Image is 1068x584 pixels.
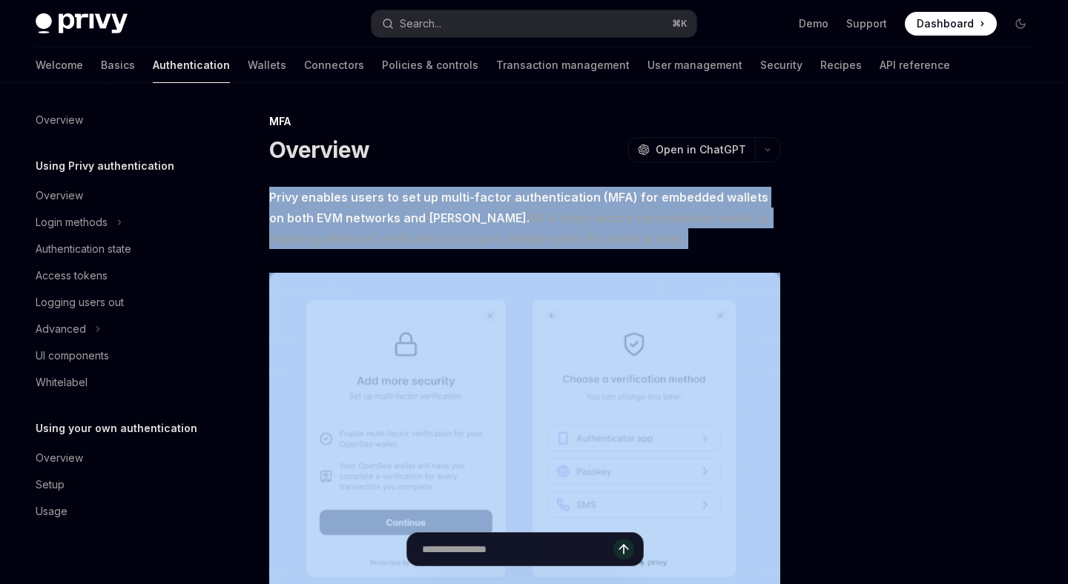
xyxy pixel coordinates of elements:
[36,47,83,83] a: Welcome
[24,471,214,498] a: Setup
[613,539,634,560] button: Send message
[496,47,630,83] a: Transaction management
[269,187,780,249] span: MFA helps secure the embedded wallet by requiring additional verification of a user’s identity wh...
[880,47,950,83] a: API reference
[24,369,214,396] a: Whitelabel
[269,114,780,129] div: MFA
[799,16,828,31] a: Demo
[269,190,768,225] strong: Privy enables users to set up multi-factor authentication (MFA) for embedded wallets on both EVM ...
[36,320,86,338] div: Advanced
[101,47,135,83] a: Basics
[24,182,214,209] a: Overview
[36,213,108,231] div: Login methods
[382,47,478,83] a: Policies & controls
[656,142,746,157] span: Open in ChatGPT
[24,107,214,133] a: Overview
[846,16,887,31] a: Support
[36,374,88,391] div: Whitelabel
[400,15,441,33] div: Search...
[248,47,286,83] a: Wallets
[36,240,131,258] div: Authentication state
[36,293,124,311] div: Logging users out
[647,47,742,83] a: User management
[304,47,364,83] a: Connectors
[36,267,108,285] div: Access tokens
[24,498,214,525] a: Usage
[372,10,696,37] button: Search...⌘K
[820,47,862,83] a: Recipes
[36,419,197,437] h5: Using your own authentication
[36,187,83,205] div: Overview
[24,262,214,289] a: Access tokens
[628,137,755,162] button: Open in ChatGPT
[760,47,802,83] a: Security
[24,445,214,471] a: Overview
[36,13,128,34] img: dark logo
[24,342,214,369] a: UI components
[36,449,83,467] div: Overview
[269,136,369,163] h1: Overview
[1009,12,1032,36] button: Toggle dark mode
[36,502,67,520] div: Usage
[24,289,214,316] a: Logging users out
[36,157,174,175] h5: Using Privy authentication
[672,18,688,30] span: ⌘ K
[24,236,214,262] a: Authentication state
[905,12,997,36] a: Dashboard
[153,47,230,83] a: Authentication
[36,111,83,129] div: Overview
[36,476,65,494] div: Setup
[917,16,974,31] span: Dashboard
[36,347,109,365] div: UI components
